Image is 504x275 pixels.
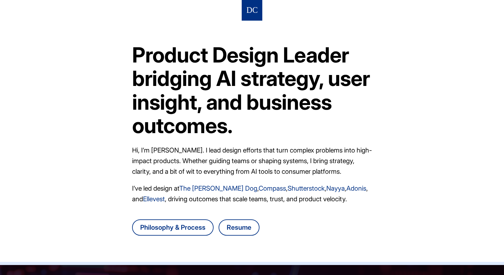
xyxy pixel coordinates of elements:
a: Shutterstock [288,184,325,192]
a: Compass [259,184,286,192]
p: I’ve led design at , , , , , and , driving outcomes that scale teams, trust, and product velocity. [132,183,372,204]
a: The [PERSON_NAME] Dog [179,184,257,192]
img: Logo [247,5,257,16]
a: Download Danny Chang's resume as a PDF file [219,219,259,236]
h1: Product Design Leader bridging AI strategy, user insight, and business outcomes. [132,43,372,137]
a: Go to Danny Chang's design philosophy and process page [132,219,214,236]
a: Adonis [346,184,366,192]
a: Nayya [326,184,345,192]
p: Hi, I’m [PERSON_NAME]. I lead design efforts that turn complex problems into high-impact products... [132,145,372,177]
a: Ellevest [143,195,165,203]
